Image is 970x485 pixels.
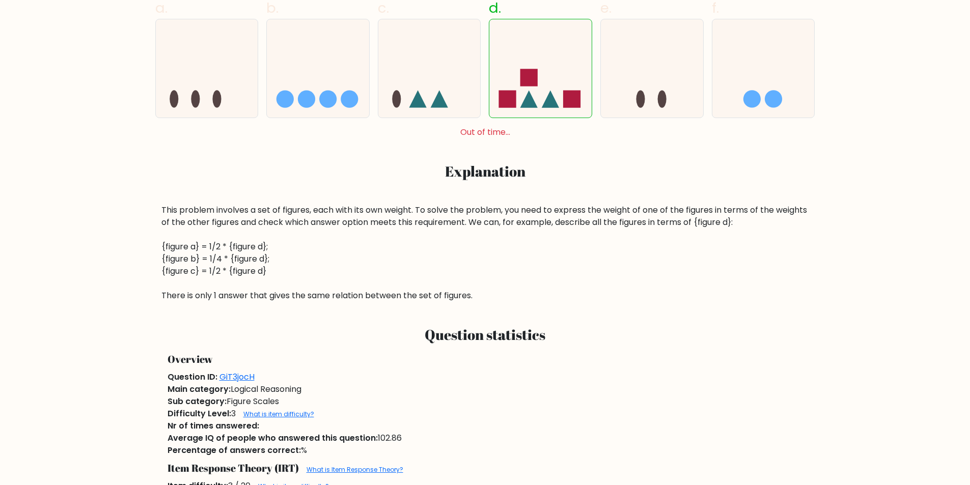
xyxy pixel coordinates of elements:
[161,163,809,180] h3: Explanation
[161,444,809,457] div: %
[307,465,403,474] a: What is Item Response Theory?
[161,395,809,408] div: Figure Scales
[168,371,217,383] span: Question ID:
[168,395,227,407] span: Sub category:
[168,444,301,456] span: Percentage of answers correct:
[243,410,314,418] a: What is item difficulty?
[168,326,803,344] h3: Question statistics
[161,204,809,302] div: This problem involves a set of figures, each with its own weight. To solve the problem, you need ...
[168,352,213,366] span: Overview
[168,408,231,419] span: Difficulty Level:
[168,420,259,432] span: Nr of times answered:
[168,461,299,475] span: Item Response Theory (IRT)
[161,383,809,395] div: Logical Reasoning
[151,126,819,138] div: Out of time...
[168,383,231,395] span: Main category:
[219,371,255,383] a: GiT3jocH
[168,432,378,444] span: Average IQ of people who answered this question:
[161,408,809,420] div: 3
[161,432,809,444] div: 102.86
